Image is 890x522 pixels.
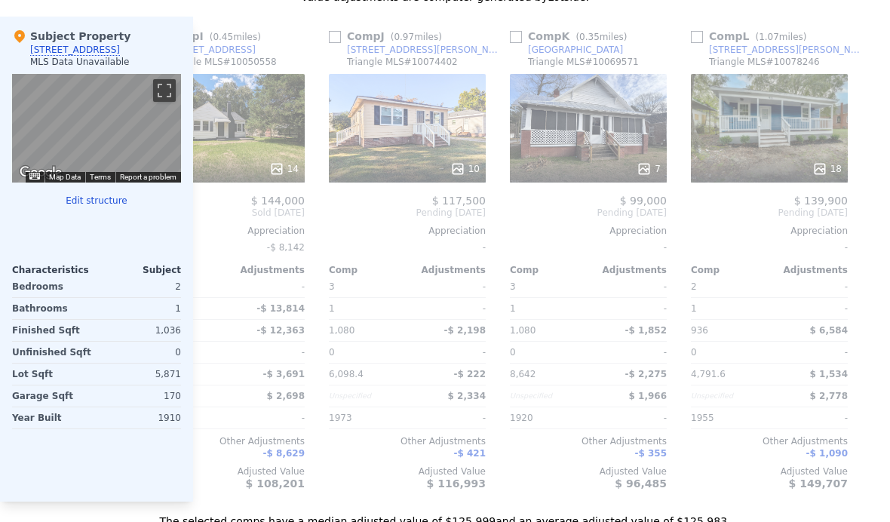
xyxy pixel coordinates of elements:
[16,163,66,183] img: Google
[444,325,486,336] span: -$ 2,198
[12,320,94,341] div: Finished Sqft
[410,276,486,297] div: -
[12,342,94,363] div: Unfinished Sqft
[16,163,66,183] a: Open this area in Google Maps (opens a new window)
[148,465,305,477] div: Adjusted Value
[569,32,633,42] span: ( miles)
[229,407,305,428] div: -
[510,225,667,237] div: Appreciation
[510,465,667,477] div: Adjusted Value
[691,347,697,358] span: 0
[591,407,667,428] div: -
[591,298,667,319] div: -
[510,44,623,56] a: [GEOGRAPHIC_DATA]
[691,465,848,477] div: Adjusted Value
[510,207,667,219] span: Pending [DATE]
[166,44,256,56] div: [STREET_ADDRESS]
[812,161,842,177] div: 18
[772,407,848,428] div: -
[100,298,181,319] div: 1
[12,407,94,428] div: Year Built
[789,477,848,490] span: $ 149,707
[329,385,404,407] div: Unspecified
[453,369,486,379] span: -$ 222
[588,264,667,276] div: Adjustments
[772,342,848,363] div: -
[256,303,305,314] span: -$ 13,814
[263,369,305,379] span: -$ 3,691
[691,407,766,428] div: 1955
[510,325,536,336] span: 1,080
[329,298,404,319] div: 1
[329,281,335,292] span: 3
[329,347,335,358] span: 0
[625,325,667,336] span: -$ 1,852
[100,342,181,363] div: 0
[329,264,407,276] div: Comp
[810,369,848,379] span: $ 1,534
[267,242,305,253] span: -$ 8,142
[510,435,667,447] div: Other Adjustments
[749,32,812,42] span: ( miles)
[256,325,305,336] span: -$ 12,363
[510,385,585,407] div: Unspecified
[153,79,176,102] button: Toggle fullscreen view
[12,74,181,183] div: Street View
[267,391,305,401] span: $ 2,698
[510,281,516,292] span: 3
[591,276,667,297] div: -
[100,407,181,428] div: 1910
[691,237,848,258] div: -
[625,369,667,379] span: -$ 2,275
[528,44,623,56] div: [GEOGRAPHIC_DATA]
[269,161,299,177] div: 14
[810,391,848,401] span: $ 2,778
[12,298,94,319] div: Bathrooms
[634,448,667,459] span: -$ 355
[410,298,486,319] div: -
[148,225,305,237] div: Appreciation
[12,195,181,207] button: Edit structure
[769,264,848,276] div: Adjustments
[453,448,486,459] span: -$ 421
[329,237,486,258] div: -
[204,32,267,42] span: ( miles)
[229,342,305,363] div: -
[226,264,305,276] div: Adjustments
[629,391,667,401] span: $ 1,966
[49,172,81,183] button: Map Data
[148,435,305,447] div: Other Adjustments
[385,32,448,42] span: ( miles)
[772,276,848,297] div: -
[246,477,305,490] span: $ 108,201
[329,207,486,219] span: Pending [DATE]
[12,74,181,183] div: Map
[620,195,667,207] span: $ 99,000
[637,161,661,177] div: 7
[410,342,486,363] div: -
[691,325,708,336] span: 936
[100,320,181,341] div: 1,036
[213,32,233,42] span: 0.45
[394,32,414,42] span: 0.97
[510,298,585,319] div: 1
[691,281,697,292] span: 2
[329,465,486,477] div: Adjusted Value
[329,325,354,336] span: 1,080
[407,264,486,276] div: Adjustments
[691,298,766,319] div: 1
[579,32,600,42] span: 0.35
[691,29,813,44] div: Comp L
[709,56,820,68] div: Triangle MLS # 10078246
[510,237,667,258] div: -
[510,369,536,379] span: 8,642
[410,407,486,428] div: -
[759,32,779,42] span: 1.07
[263,448,305,459] span: -$ 8,629
[510,29,633,44] div: Comp K
[229,276,305,297] div: -
[691,435,848,447] div: Other Adjustments
[30,56,130,68] div: MLS Data Unavailable
[12,385,94,407] div: Garage Sqft
[329,29,448,44] div: Comp J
